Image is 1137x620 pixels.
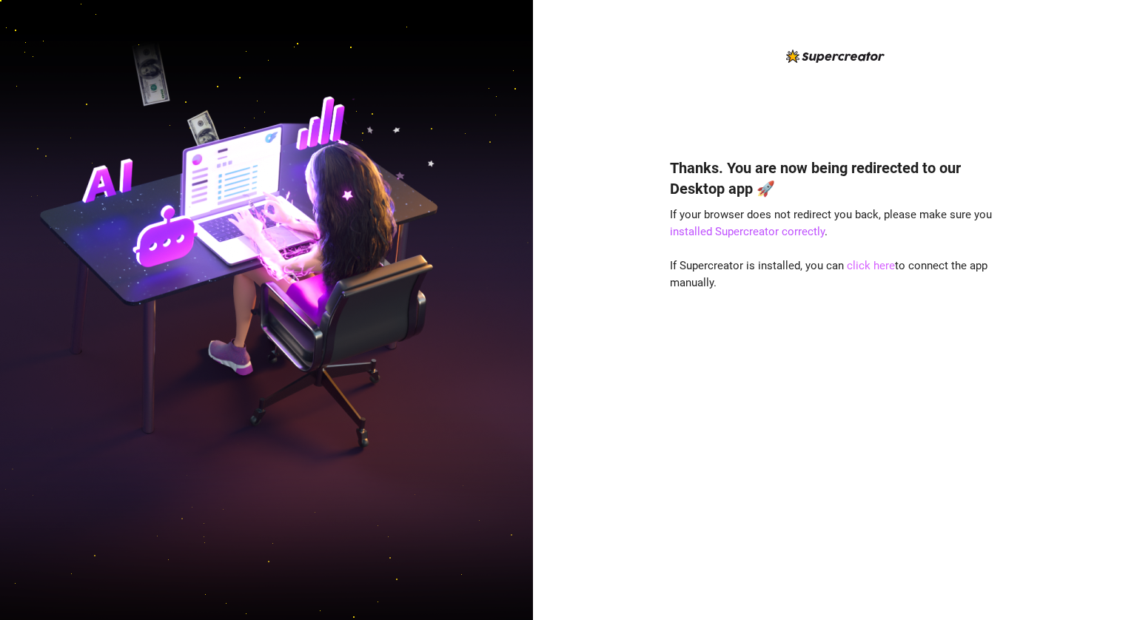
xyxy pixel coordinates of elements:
span: If your browser does not redirect you back, please make sure you . [670,208,992,239]
span: If Supercreator is installed, you can to connect the app manually. [670,259,987,290]
h4: Thanks. You are now being redirected to our Desktop app 🚀 [670,158,1000,199]
a: click here [847,259,895,272]
img: logo-BBDzfeDw.svg [786,50,885,63]
a: installed Supercreator correctly [670,225,825,238]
